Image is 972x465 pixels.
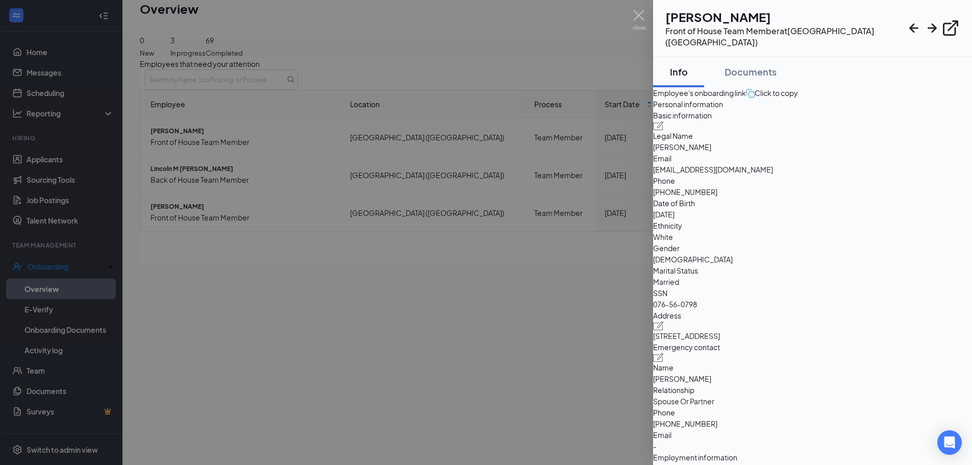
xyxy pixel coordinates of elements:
[653,287,972,299] span: SSN
[653,362,972,373] span: Name
[653,99,972,110] span: Personal information
[653,242,972,254] span: Gender
[653,254,972,265] span: [DEMOGRAPHIC_DATA]
[665,26,905,48] div: Front of House Team Member at [GEOGRAPHIC_DATA] ([GEOGRAPHIC_DATA])
[653,209,972,220] span: [DATE]
[653,407,972,418] span: Phone
[653,276,972,287] span: Married
[653,384,972,396] span: Relationship
[653,87,746,99] span: Employee's onboarding link
[725,65,777,78] div: Documents
[653,220,972,231] span: Ethnicity
[653,141,972,153] span: [PERSON_NAME]
[653,110,972,121] span: Basic information
[653,198,972,209] span: Date of Birth
[663,65,694,78] div: Info
[653,265,972,276] span: Marital Status
[653,130,972,141] span: Legal Name
[653,186,972,198] span: [PHONE_NUMBER]
[905,19,923,37] svg: ArrowLeftNew
[653,299,972,310] span: 076-56-0798
[746,87,798,99] button: Click to copy
[923,19,941,37] svg: ArrowRight
[665,8,905,26] h1: [PERSON_NAME]
[653,452,972,463] span: Employment information
[653,330,972,341] span: [STREET_ADDRESS]
[653,440,972,452] span: -
[653,396,972,407] span: Spouse Or Partner
[653,175,972,186] span: Phone
[653,153,972,164] span: Email
[653,373,972,384] span: [PERSON_NAME]
[653,418,972,429] span: [PHONE_NUMBER]
[937,430,962,455] div: Open Intercom Messenger
[653,310,972,321] span: Address
[653,429,972,440] span: Email
[746,89,755,97] img: click-to-copy.71757273a98fde459dfc.svg
[941,19,960,37] svg: ExternalLink
[653,231,972,242] span: White
[653,164,972,175] span: [EMAIL_ADDRESS][DOMAIN_NAME]
[653,341,972,353] span: Emergency contact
